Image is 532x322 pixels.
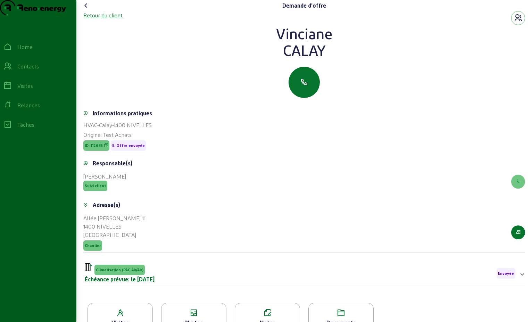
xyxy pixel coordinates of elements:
img: HVAC [85,263,92,271]
span: 5. Offre envoyée [112,143,145,148]
div: Vinciane [83,25,525,42]
div: Demande d'offre [282,1,326,10]
div: [GEOGRAPHIC_DATA] [83,231,146,239]
div: Visites [17,82,33,90]
span: Chantier [85,243,101,248]
div: HVAC-Calay-1400 NIVELLES [83,121,525,129]
span: Climatisation (PAC Air/Air) [96,267,143,272]
div: Adresse(s) [93,201,120,209]
div: Relances [17,101,40,109]
span: ID: 112685 [85,143,103,148]
div: [PERSON_NAME] [83,172,126,181]
div: Contacts [17,62,39,71]
mat-expansion-panel-header: HVACClimatisation (PAC Air/Air)Échéance prévue: le [DATE]Envoyée [83,264,525,283]
div: Échéance prévue: le [DATE] [85,275,155,283]
div: Calay [83,42,525,58]
div: Tâches [17,121,34,129]
div: Informations pratiques [93,109,152,117]
div: Retour du client [83,11,123,19]
div: Home [17,43,33,51]
span: Envoyée [498,271,514,276]
div: 1400 NIVELLES [83,222,146,231]
div: Origine: Test Achats [83,131,525,139]
span: Suivi client [85,183,106,188]
div: Allée [PERSON_NAME] 11 [83,214,146,222]
div: Responsable(s) [93,159,132,167]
